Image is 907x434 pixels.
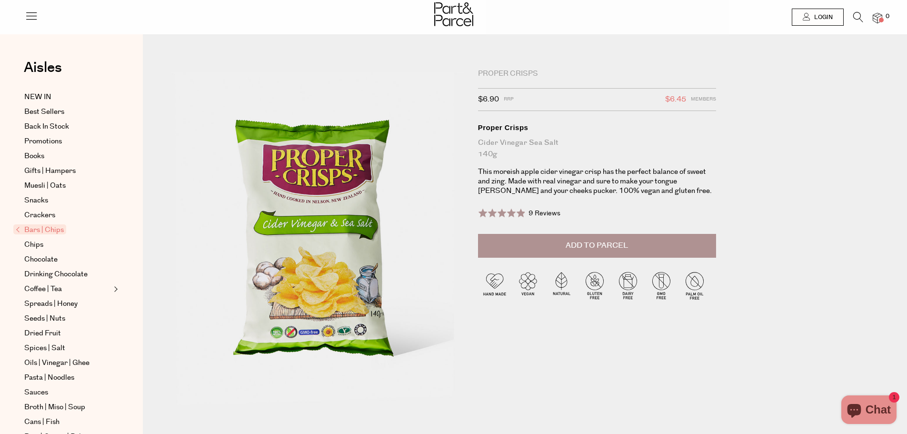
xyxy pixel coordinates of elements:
a: 0 [873,13,882,23]
span: Aisles [24,57,62,78]
button: Expand/Collapse Coffee | Tea [111,283,118,295]
a: NEW IN [24,91,111,103]
span: Broth | Miso | Soup [24,402,85,413]
span: Back In Stock [24,121,69,132]
a: Promotions [24,136,111,147]
a: Cans | Fish [24,416,111,428]
span: Best Sellers [24,106,64,118]
a: Books [24,151,111,162]
span: Coffee | Tea [24,283,62,295]
img: P_P-ICONS-Live_Bec_V11_Palm_Oil_Free.svg [678,269,711,302]
span: Chocolate [24,254,58,265]
span: 9 Reviews [528,209,560,218]
a: Spreads | Honey [24,298,111,310]
a: Broth | Miso | Soup [24,402,111,413]
span: Muesli | Oats [24,180,66,192]
span: Seeds | Nuts [24,313,65,324]
img: P_P-ICONS-Live_Bec_V11_Handmade.svg [478,269,511,302]
span: Spreads | Honey [24,298,78,310]
span: RRP [504,93,514,106]
span: Sauces [24,387,48,398]
span: Gifts | Hampers [24,165,76,177]
div: Proper Crisps [478,69,716,79]
span: NEW IN [24,91,51,103]
button: Add to Parcel [478,234,716,258]
img: Part&Parcel [434,2,473,26]
div: Cider Vinegar Sea Salt 140g [478,137,716,160]
span: Books [24,151,44,162]
span: Snacks [24,195,48,206]
inbox-online-store-chat: Shopify online store chat [838,395,899,426]
a: Back In Stock [24,121,111,132]
span: Bars | Chips [13,224,66,234]
a: Drinking Chocolate [24,269,111,280]
span: Login [812,13,833,21]
a: Seeds | Nuts [24,313,111,324]
span: Chips [24,239,43,251]
a: Gifts | Hampers [24,165,111,177]
a: Muesli | Oats [24,180,111,192]
a: Chips [24,239,111,251]
a: Oils | Vinegar | Ghee [24,357,111,369]
img: P_P-ICONS-Live_Bec_V11_Vegan.svg [511,269,545,302]
a: Snacks [24,195,111,206]
a: Pasta | Noodles [24,372,111,384]
a: Spices | Salt [24,343,111,354]
span: Drinking Chocolate [24,269,88,280]
img: Proper Crisps [171,72,464,418]
img: P_P-ICONS-Live_Bec_V11_Gluten_Free.svg [578,269,611,302]
span: Pasta | Noodles [24,372,74,384]
span: Add to Parcel [566,240,628,251]
span: Spices | Salt [24,343,65,354]
a: Coffee | Tea [24,283,111,295]
span: Promotions [24,136,62,147]
span: $6.90 [478,93,499,106]
a: Crackers [24,210,111,221]
img: P_P-ICONS-Live_Bec_V11_Dairy_Free.svg [611,269,645,302]
img: P_P-ICONS-Live_Bec_V11_GMO_Free.svg [645,269,678,302]
a: Dried Fruit [24,328,111,339]
img: P_P-ICONS-Live_Bec_V11_Natural.svg [545,269,578,302]
div: Proper Crisps [478,123,716,132]
span: Dried Fruit [24,328,61,339]
span: Cans | Fish [24,416,60,428]
span: 0 [883,12,892,21]
a: Chocolate [24,254,111,265]
a: Best Sellers [24,106,111,118]
span: Crackers [24,210,55,221]
p: This moreish apple cider vinegar crisp has the perfect balance of sweet and zing. Made with real ... [478,167,716,196]
a: Login [792,9,844,26]
span: Members [691,93,716,106]
a: Sauces [24,387,111,398]
a: Bars | Chips [16,224,111,236]
span: Oils | Vinegar | Ghee [24,357,90,369]
span: $6.45 [665,93,686,106]
a: Aisles [24,61,62,84]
